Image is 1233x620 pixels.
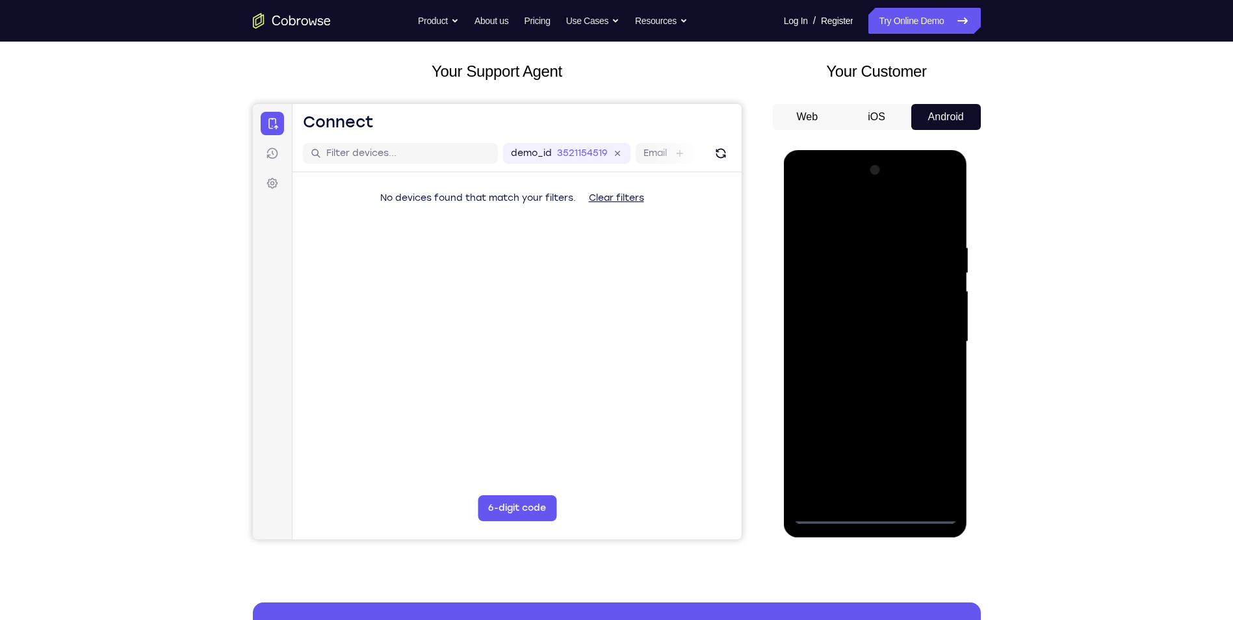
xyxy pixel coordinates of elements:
button: Product [418,8,459,34]
span: / [813,13,816,29]
button: Android [911,104,981,130]
a: Log In [784,8,808,34]
button: iOS [842,104,911,130]
a: Pricing [524,8,550,34]
button: Use Cases [566,8,619,34]
iframe: Agent [253,104,742,539]
button: Web [773,104,842,130]
a: Try Online Demo [868,8,980,34]
button: Resources [635,8,688,34]
a: Go to the home page [253,13,331,29]
a: About us [474,8,508,34]
h2: Your Support Agent [253,60,742,83]
a: Register [821,8,853,34]
h2: Your Customer [773,60,981,83]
